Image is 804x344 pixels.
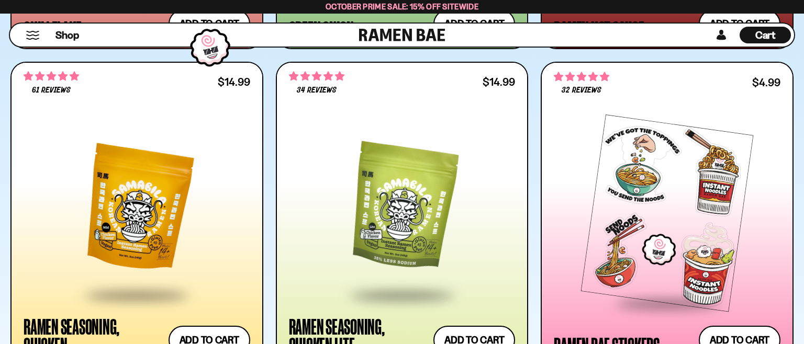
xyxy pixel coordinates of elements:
[289,70,344,83] span: 5.00 stars
[55,27,79,43] a: Shop
[297,86,337,95] span: 34 reviews
[218,77,250,87] div: $14.99
[483,77,515,87] div: $14.99
[26,31,40,40] button: Mobile Menu Trigger
[326,2,478,12] span: October Prime Sale: 15% off Sitewide
[740,24,791,47] div: Cart
[755,29,776,41] span: Cart
[55,28,79,42] span: Shop
[752,77,780,87] div: $4.99
[554,70,609,84] span: 4.75 stars
[562,86,601,95] span: 32 reviews
[32,86,71,95] span: 61 reviews
[24,70,79,83] span: 4.84 stars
